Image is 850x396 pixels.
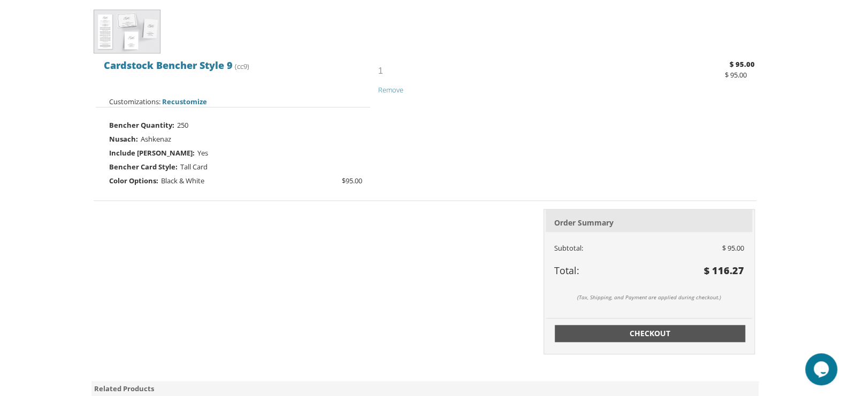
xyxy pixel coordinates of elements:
[94,10,160,54] img: Show product details for Cardstock Bencher Style 9
[725,70,747,80] span: $ 95.00
[554,243,583,253] span: Subtotal:
[554,264,579,277] span: Total:
[554,218,744,229] h2: Order Summary
[180,162,208,172] span: Tall Card
[722,243,744,253] span: $ 95.00
[109,118,174,132] span: Bencher Quantity:
[109,160,178,174] span: Bencher Card Style:
[141,134,171,144] span: Ashkenaz
[235,61,249,71] span: (cc9)
[162,97,207,106] a: Recustomize
[109,146,195,160] span: Include [PERSON_NAME]:
[109,132,138,146] span: Nusach:
[577,293,721,301] i: (Tax, Shipping, and Payment are applied during checkout.)
[109,174,158,188] span: Color Options:
[161,176,204,185] span: Black & White
[342,174,362,188] span: $95.00
[561,328,739,339] span: Checkout
[104,59,233,72] span: Cardstock Bencher Style 9
[704,264,744,277] span: $ 116.27
[805,353,839,385] iframe: chat widget
[109,97,160,106] strong: Customizations:
[555,325,745,342] a: Checkout
[177,120,188,130] span: 250
[730,59,755,69] span: $ 95.00
[378,84,403,95] a: Remove
[104,61,233,71] a: Cardstock Bencher Style 9
[197,148,208,158] span: Yes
